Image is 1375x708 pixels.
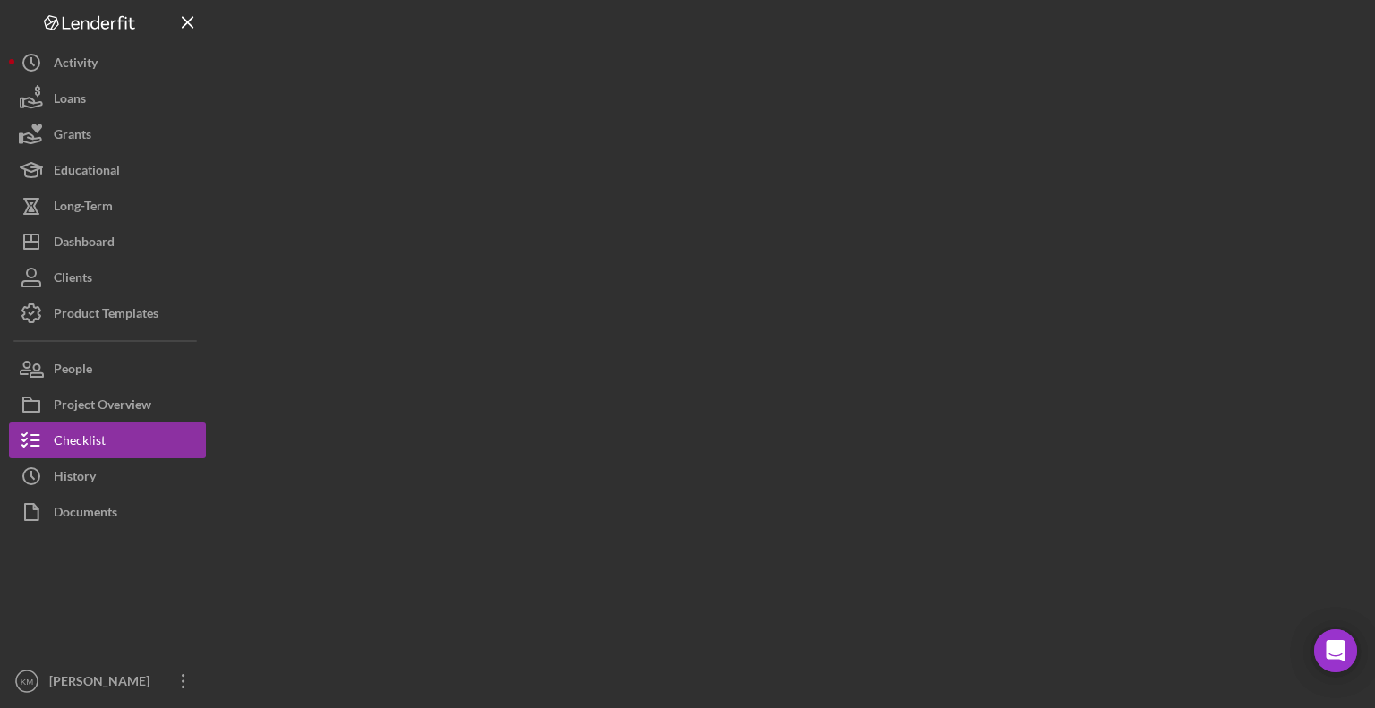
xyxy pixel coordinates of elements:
[9,45,206,81] button: Activity
[9,458,206,494] button: History
[9,663,206,699] button: KM[PERSON_NAME]
[54,351,92,391] div: People
[54,81,86,121] div: Loans
[9,387,206,422] button: Project Overview
[54,224,115,264] div: Dashboard
[9,260,206,295] button: Clients
[54,116,91,157] div: Grants
[9,81,206,116] button: Loans
[9,188,206,224] button: Long-Term
[54,387,151,427] div: Project Overview
[54,260,92,300] div: Clients
[9,116,206,152] button: Grants
[21,677,33,687] text: KM
[9,494,206,530] button: Documents
[54,422,106,463] div: Checklist
[9,351,206,387] button: People
[54,188,113,228] div: Long-Term
[9,422,206,458] button: Checklist
[54,458,96,499] div: History
[9,152,206,188] button: Educational
[9,295,206,331] button: Product Templates
[9,224,206,260] button: Dashboard
[54,494,117,534] div: Documents
[54,152,120,192] div: Educational
[45,663,161,704] div: [PERSON_NAME]
[54,45,98,85] div: Activity
[54,295,158,336] div: Product Templates
[1314,629,1357,672] div: Open Intercom Messenger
